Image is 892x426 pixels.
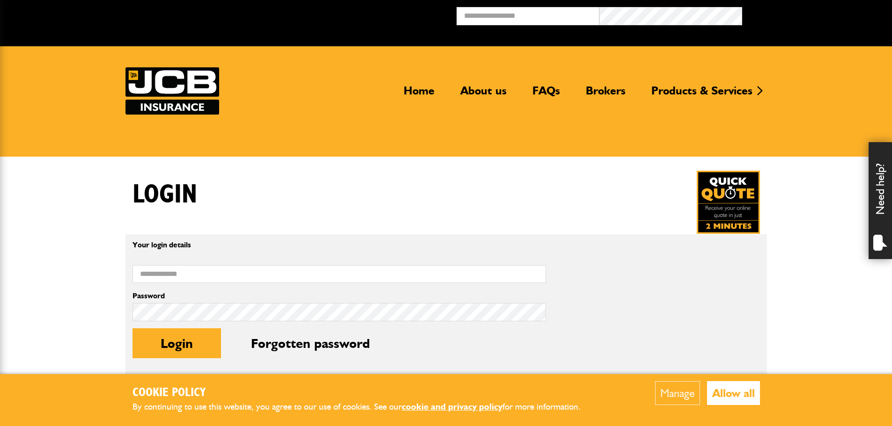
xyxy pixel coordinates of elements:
[133,241,546,249] p: Your login details
[133,292,546,300] label: Password
[133,386,596,400] h2: Cookie Policy
[133,328,221,358] button: Login
[125,67,219,115] img: JCB Insurance Services logo
[453,84,514,105] a: About us
[644,84,759,105] a: Products & Services
[655,381,700,405] button: Manage
[697,171,760,234] a: Get your insurance quote in just 2-minutes
[402,401,502,412] a: cookie and privacy policy
[125,67,219,115] a: JCB Insurance Services
[697,171,760,234] img: Quick Quote
[133,400,596,414] p: By continuing to use this website, you agree to our use of cookies. See our for more information.
[223,328,398,358] button: Forgotten password
[869,142,892,259] div: Need help?
[133,179,197,210] h1: Login
[742,7,885,22] button: Broker Login
[397,84,442,105] a: Home
[579,84,633,105] a: Brokers
[707,381,760,405] button: Allow all
[525,84,567,105] a: FAQs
